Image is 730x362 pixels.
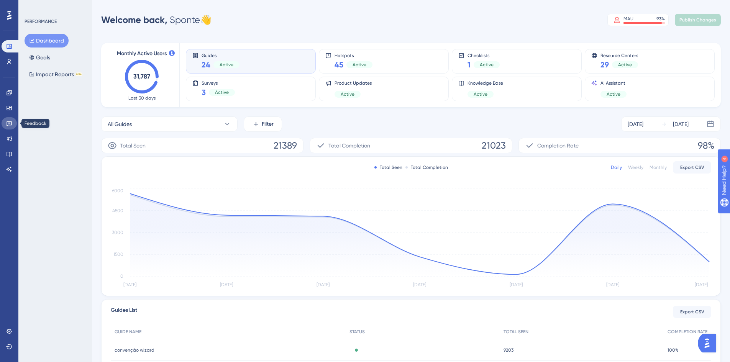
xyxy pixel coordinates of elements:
span: Active [220,62,233,68]
div: [DATE] [673,120,689,129]
span: Surveys [202,80,235,85]
div: Daily [611,164,622,170]
span: AI Assistant [600,80,627,86]
div: Sponte 👋 [101,14,212,26]
span: Active [341,91,354,97]
span: 21389 [274,139,297,152]
span: Knowledge Base [468,80,503,86]
span: Total Seen [120,141,146,150]
span: Hotspots [335,52,372,58]
span: Welcome back, [101,14,167,25]
span: TOTAL SEEN [504,329,528,335]
tspan: 0 [120,274,123,279]
span: Guides List [111,306,137,318]
button: Filter [244,116,282,132]
tspan: [DATE] [317,282,330,287]
span: Filter [262,120,274,129]
span: 29 [600,59,609,70]
span: Product Updates [335,80,372,86]
span: All Guides [108,120,132,129]
div: 4 [53,4,56,10]
span: Total Completion [328,141,370,150]
button: Impact ReportsBETA [25,67,87,81]
span: Checklists [468,52,500,58]
button: Publish Changes [675,14,721,26]
tspan: [DATE] [695,282,708,287]
span: GUIDE NAME [115,329,141,335]
div: MAU [623,16,633,22]
div: Total Seen [374,164,402,170]
div: Weekly [628,164,643,170]
tspan: 3000 [112,230,123,235]
span: convenção wizard [115,347,154,353]
span: Guides [202,52,240,58]
span: Export CSV [680,309,704,315]
div: 93 % [656,16,665,22]
span: 45 [335,59,343,70]
button: Dashboard [25,34,69,48]
span: COMPLETION RATE [668,329,707,335]
button: Export CSV [673,161,711,174]
tspan: 4500 [112,208,123,213]
div: [DATE] [628,120,643,129]
span: Publish Changes [679,17,716,23]
button: All Guides [101,116,238,132]
tspan: [DATE] [606,282,619,287]
span: 9203 [504,347,513,353]
span: Monthly Active Users [117,49,167,58]
span: Active [480,62,494,68]
span: Active [618,62,632,68]
tspan: 1500 [113,252,123,257]
tspan: [DATE] [220,282,233,287]
div: PERFORMANCE [25,18,57,25]
span: Resource Centers [600,52,638,58]
span: 98% [698,139,714,152]
span: Active [474,91,487,97]
span: 100% [668,347,679,353]
span: 24 [202,59,210,70]
span: STATUS [349,329,365,335]
div: Monthly [650,164,667,170]
span: Need Help? [18,2,48,11]
tspan: [DATE] [413,282,426,287]
tspan: [DATE] [123,282,136,287]
span: Export CSV [680,164,704,170]
div: BETA [75,72,82,76]
span: Last 30 days [128,95,156,101]
tspan: [DATE] [510,282,523,287]
button: Goals [25,51,55,64]
text: 31,787 [133,73,150,80]
span: 21023 [482,139,506,152]
button: Export CSV [673,306,711,318]
span: Active [607,91,620,97]
span: Active [215,89,229,95]
tspan: 6000 [112,188,123,193]
span: 3 [202,87,206,98]
iframe: UserGuiding AI Assistant Launcher [698,332,721,355]
span: 1 [468,59,471,70]
div: Total Completion [405,164,448,170]
span: Completion Rate [537,141,579,150]
span: Active [353,62,366,68]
